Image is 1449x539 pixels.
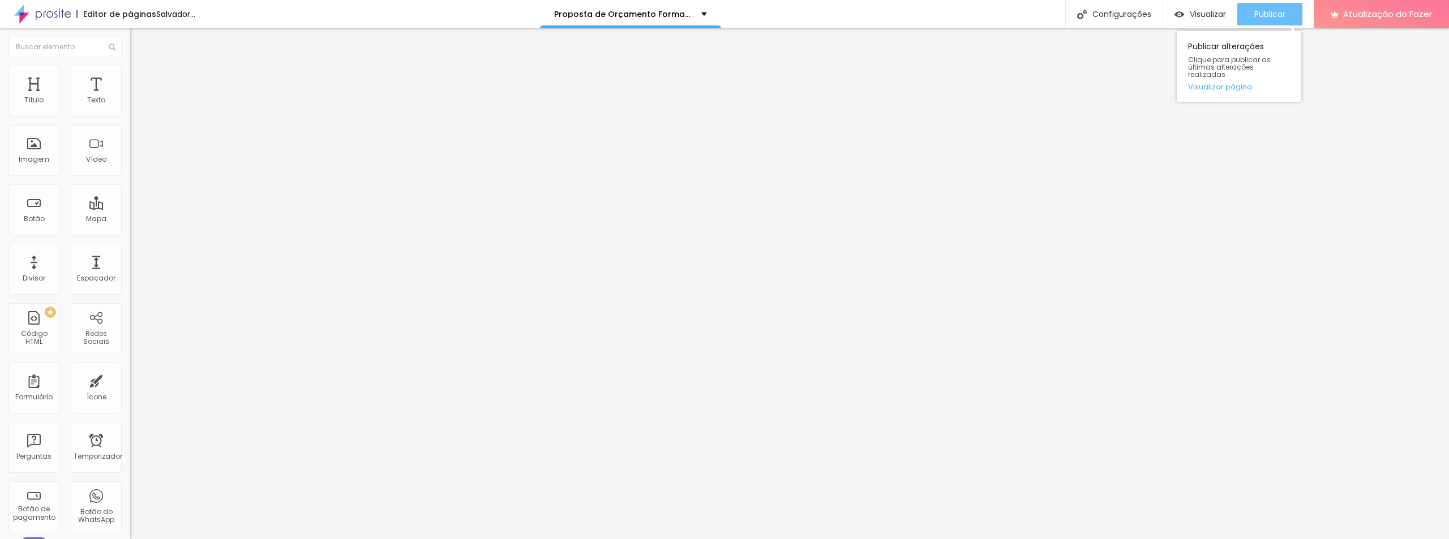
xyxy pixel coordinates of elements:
font: Imagem [19,154,49,164]
button: Publicar [1237,3,1302,25]
font: Botão de pagamento [13,504,55,521]
font: Publicar alterações [1188,41,1264,52]
font: Botão do WhatsApp [78,507,114,524]
img: Ícone [109,44,115,50]
font: Configurações [1092,8,1151,20]
font: Formulário [15,392,53,402]
img: view-1.svg [1174,10,1184,19]
font: Publicar [1254,8,1285,20]
font: Divisor [23,273,45,283]
font: Espaçador [77,273,115,283]
font: Vídeo [86,154,106,164]
font: Proposta de Orçamento Formaturas Bird 2025 [554,8,748,20]
font: Salvador... [156,8,195,20]
font: Temporizador [74,451,122,461]
button: Visualizar [1163,3,1237,25]
font: Editor de páginas [83,8,156,20]
font: Clique para publicar as últimas alterações realizadas [1188,55,1271,79]
font: Visualizar página [1188,81,1252,92]
font: Redes Sociais [83,329,109,346]
font: Texto [87,95,105,105]
a: Visualizar página [1188,83,1290,90]
font: Mapa [86,214,106,223]
font: Botão [24,214,45,223]
font: Atualização do Fazer [1343,8,1432,20]
font: Visualizar [1190,8,1226,20]
font: Perguntas [16,451,52,461]
font: Código HTML [21,329,48,346]
input: Buscar elemento [8,37,122,57]
font: Ícone [87,392,106,402]
font: Título [24,95,44,105]
img: Ícone [1077,10,1087,19]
